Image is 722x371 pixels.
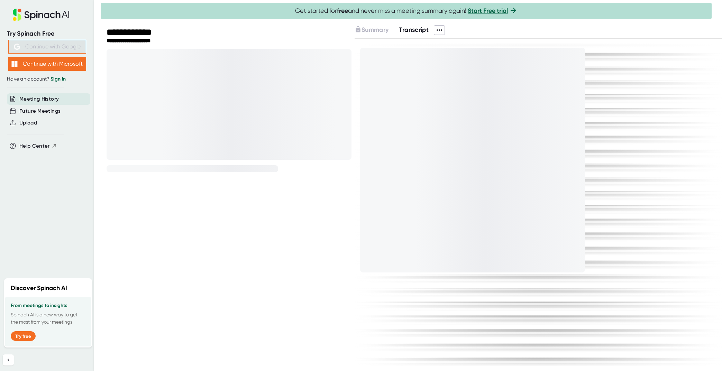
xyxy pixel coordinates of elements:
button: Continue with Google [8,40,86,54]
img: Aehbyd4JwY73AAAAAElFTkSuQmCC [14,44,20,50]
span: Transcript [399,26,429,34]
div: Upgrade to access [355,25,399,35]
button: Future Meetings [19,107,61,115]
span: Help Center [19,142,50,150]
div: Try Spinach Free [7,30,87,38]
a: Sign in [51,76,66,82]
button: Transcript [399,25,429,35]
div: Have an account? [7,76,87,82]
p: Spinach AI is a new way to get the most from your meetings [11,311,85,326]
h3: From meetings to insights [11,303,85,308]
button: Help Center [19,142,57,150]
span: Summary [362,26,389,34]
b: free [337,7,348,15]
button: Meeting History [19,95,59,103]
button: Collapse sidebar [3,354,14,365]
a: Start Free trial [468,7,508,15]
button: Try free [11,331,36,341]
button: Summary [355,25,389,35]
button: Upload [19,119,37,127]
span: Get started for and never miss a meeting summary again! [295,7,518,15]
h2: Discover Spinach AI [11,284,67,293]
button: Continue with Microsoft [8,57,86,71]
